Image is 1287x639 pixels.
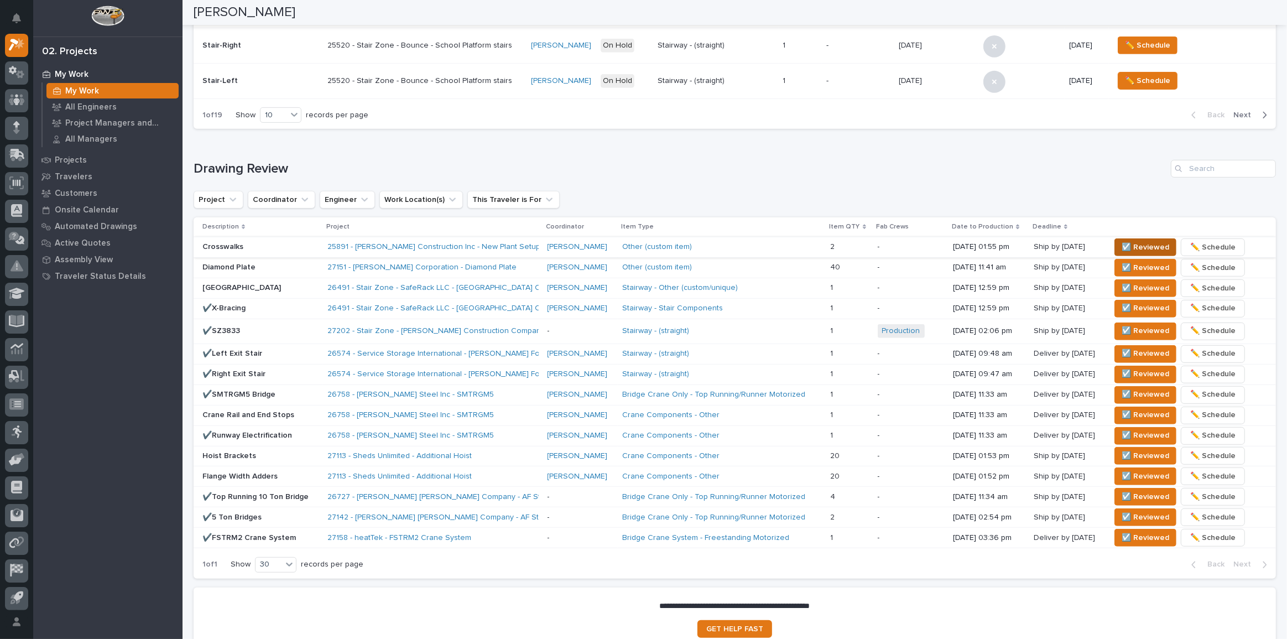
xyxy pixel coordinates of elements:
[256,559,282,570] div: 30
[1034,240,1087,252] p: Ship by [DATE]
[1034,449,1087,461] p: Ship by [DATE]
[202,370,319,379] p: ✔️Right Exit Stair
[1181,323,1245,340] button: ✏️ Schedule
[33,218,183,235] a: Automated Drawings
[622,411,720,420] a: Crane Components - Other
[1233,110,1258,120] span: Next
[878,513,945,522] p: -
[1034,261,1087,272] p: Ship by [DATE]
[953,472,1025,481] p: [DATE] 01:52 pm
[194,237,1276,257] tr: Crosswalks25891 - [PERSON_NAME] Construction Inc - New Plant Setup - Mezzanine Project [PERSON_NA...
[826,76,890,86] p: -
[202,472,319,481] p: Flange Width Adders
[1114,529,1176,547] button: ☑️ Reviewed
[1034,302,1087,313] p: Ship by [DATE]
[831,449,842,461] p: 20
[1114,300,1176,318] button: ☑️ Reviewed
[55,172,92,182] p: Travelers
[202,451,319,461] p: Hoist Brackets
[194,344,1276,364] tr: ✔️Left Exit Stair26574 - Service Storage International - [PERSON_NAME] Foods Office Mezzanine [PE...
[622,304,723,313] a: Stairway - Stair Components
[43,115,183,131] a: Project Managers and Engineers
[1190,429,1236,442] span: ✏️ Schedule
[202,431,319,440] p: ✔️Runway Electrification
[202,492,319,502] p: ✔️Top Running 10 Ton Bridge
[55,70,88,80] p: My Work
[697,620,772,638] a: GET HELP FAST
[1034,281,1087,293] p: Ship by [DATE]
[622,370,689,379] a: Stairway - (straight)
[953,263,1025,272] p: [DATE] 11:41 am
[831,302,836,313] p: 1
[622,513,805,522] a: Bridge Crane Only - Top Running/Runner Motorized
[531,76,591,86] a: [PERSON_NAME]
[548,349,608,359] a: [PERSON_NAME]
[327,263,517,272] a: 27151 - [PERSON_NAME] Corporation - Diamond Plate
[953,326,1025,336] p: [DATE] 02:06 pm
[878,533,945,543] p: -
[43,83,183,98] a: My Work
[1034,429,1097,440] p: Deliver by [DATE]
[1190,531,1236,544] span: ✏️ Schedule
[877,221,909,233] p: Fab Crews
[1171,160,1276,178] input: Search
[194,528,1276,548] tr: ✔️FSTRM2 Crane System27158 - heatTek - FSTRM2 Crane System -Bridge Crane System - Freestanding Mo...
[706,625,763,633] span: GET HELP FAST
[1114,447,1176,465] button: ☑️ Reviewed
[236,111,256,120] p: Show
[55,222,137,232] p: Automated Drawings
[55,189,97,199] p: Customers
[202,242,319,252] p: Crosswalks
[1182,559,1229,569] button: Back
[1122,388,1169,401] span: ☑️ Reviewed
[953,242,1025,252] p: [DATE] 01:55 pm
[33,152,183,168] a: Projects
[622,283,738,293] a: Stairway - Other (custom/unique)
[327,533,471,543] a: 27158 - heatTek - FSTRM2 Crane System
[1190,470,1236,483] span: ✏️ Schedule
[622,451,720,461] a: Crane Components - Other
[878,472,945,481] p: -
[1114,427,1176,445] button: ☑️ Reviewed
[1181,366,1245,383] button: ✏️ Schedule
[91,6,124,26] img: Workspace Logo
[33,168,183,185] a: Travelers
[327,390,494,399] a: 26758 - [PERSON_NAME] Steel Inc - SMTRGM5
[548,370,608,379] a: [PERSON_NAME]
[1034,408,1097,420] p: Deliver by [DATE]
[831,261,843,272] p: 40
[899,74,924,86] p: [DATE]
[1190,408,1236,422] span: ✏️ Schedule
[1114,345,1176,363] button: ☑️ Reviewed
[194,298,1276,319] tr: ✔️X-Bracing26491 - Stair Zone - SafeRack LLC - [GEOGRAPHIC_DATA] Condominiums [PERSON_NAME] Stair...
[202,283,319,293] p: [GEOGRAPHIC_DATA]
[1122,282,1169,295] span: ☑️ Reviewed
[194,385,1276,405] tr: ✔️SMTRGM5 Bridge26758 - [PERSON_NAME] Steel Inc - SMTRGM5 [PERSON_NAME] Bridge Crane Only - Top R...
[33,251,183,268] a: Assembly View
[194,446,1276,466] tr: Hoist Brackets27113 - Sheds Unlimited - Additional Hoist [PERSON_NAME] Crane Components - Other 2...
[1034,324,1087,336] p: Ship by [DATE]
[33,66,183,82] a: My Work
[65,86,99,96] p: My Work
[33,201,183,218] a: Onsite Calendar
[326,221,350,233] p: Project
[55,155,87,165] p: Projects
[952,221,1013,233] p: Date to Production
[953,370,1025,379] p: [DATE] 09:47 am
[5,7,28,30] button: Notifications
[379,191,463,209] button: Work Location(s)
[601,39,634,53] div: On Hold
[878,370,945,379] p: -
[1122,511,1169,524] span: ☑️ Reviewed
[1034,367,1097,379] p: Deliver by [DATE]
[194,405,1276,425] tr: Crane Rail and End Stops26758 - [PERSON_NAME] Steel Inc - SMTRGM5 [PERSON_NAME] Crane Components ...
[1122,347,1169,360] span: ☑️ Reviewed
[622,472,720,481] a: Crane Components - Other
[1122,449,1169,463] span: ☑️ Reviewed
[1114,323,1176,340] button: ☑️ Reviewed
[548,411,608,420] a: [PERSON_NAME]
[1190,367,1236,381] span: ✏️ Schedule
[1190,347,1236,360] span: ✏️ Schedule
[1181,508,1245,526] button: ✏️ Schedule
[1034,490,1087,502] p: Ship by [DATE]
